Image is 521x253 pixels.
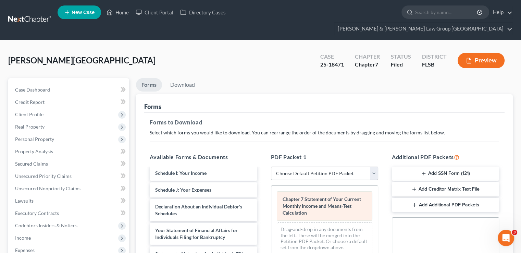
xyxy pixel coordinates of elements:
[391,53,411,61] div: Status
[15,148,53,154] span: Property Analysis
[72,10,95,15] span: New Case
[320,61,344,69] div: 25-18471
[10,207,129,219] a: Executory Contracts
[15,111,44,117] span: Client Profile
[489,6,512,19] a: Help
[392,167,499,181] button: Add SSN Form (121)
[10,84,129,96] a: Case Dashboard
[10,96,129,108] a: Credit Report
[355,61,380,69] div: Chapter
[355,53,380,61] div: Chapter
[144,103,161,111] div: Forms
[392,153,499,161] h5: Additional PDF Packets
[155,187,211,193] span: Schedule J: Your Expenses
[10,158,129,170] a: Secured Claims
[458,53,505,68] button: Preview
[15,173,72,179] span: Unsecured Priority Claims
[320,53,344,61] div: Case
[283,196,361,216] span: Chapter 7 Statement of Your Current Monthly Income and Means-Test Calculation
[165,78,200,92] a: Download
[136,78,162,92] a: Forms
[422,53,447,61] div: District
[177,6,229,19] a: Directory Cases
[155,227,238,240] span: Your Statement of Financial Affairs for Individuals Filing for Bankruptcy
[15,87,50,93] span: Case Dashboard
[10,170,129,182] a: Unsecured Priority Claims
[15,247,35,253] span: Expenses
[392,182,499,196] button: Add Creditor Matrix Text File
[15,210,59,216] span: Executory Contracts
[512,230,517,235] span: 3
[10,145,129,158] a: Property Analysis
[392,198,499,212] button: Add Additional PDF Packets
[375,61,378,68] span: 7
[391,61,411,69] div: Filed
[155,204,242,216] span: Declaration About an Individual Debtor's Schedules
[334,23,512,35] a: [PERSON_NAME] & [PERSON_NAME] Law Group [GEOGRAPHIC_DATA]
[498,230,514,246] iframe: Intercom live chat
[132,6,177,19] a: Client Portal
[422,61,447,69] div: FLSB
[8,55,156,65] span: [PERSON_NAME][GEOGRAPHIC_DATA]
[15,235,31,241] span: Income
[150,129,499,136] p: Select which forms you would like to download. You can rearrange the order of the documents by dr...
[15,198,34,204] span: Lawsuits
[15,124,45,130] span: Real Property
[10,182,129,195] a: Unsecured Nonpriority Claims
[150,153,257,161] h5: Available Forms & Documents
[103,6,132,19] a: Home
[15,222,77,228] span: Codebtors Insiders & Notices
[15,185,80,191] span: Unsecured Nonpriority Claims
[15,136,54,142] span: Personal Property
[155,170,207,176] span: Schedule I: Your Income
[271,153,378,161] h5: PDF Packet 1
[415,6,478,19] input: Search by name...
[15,161,48,167] span: Secured Claims
[15,99,45,105] span: Credit Report
[10,195,129,207] a: Lawsuits
[150,118,499,126] h5: Forms to Download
